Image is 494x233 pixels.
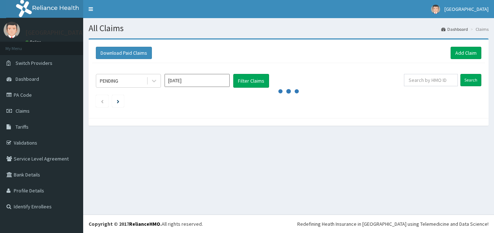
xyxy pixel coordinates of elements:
li: Claims [469,26,489,32]
input: Search [460,74,481,86]
div: PENDING [100,77,118,84]
input: Search by HMO ID [404,74,458,86]
img: User Image [4,22,20,38]
input: Select Month and Year [165,74,230,87]
h1: All Claims [89,24,489,33]
p: [GEOGRAPHIC_DATA] [25,29,85,36]
a: Add Claim [451,47,481,59]
div: Redefining Heath Insurance in [GEOGRAPHIC_DATA] using Telemedicine and Data Science! [297,220,489,228]
a: Previous page [101,98,104,104]
a: Dashboard [441,26,468,32]
a: Online [25,39,43,45]
span: [GEOGRAPHIC_DATA] [444,6,489,12]
button: Filter Claims [233,74,269,88]
button: Download Paid Claims [96,47,152,59]
img: User Image [431,5,440,14]
strong: Copyright © 2017 . [89,221,162,227]
span: Tariffs [16,124,29,130]
a: Next page [117,98,119,104]
span: Claims [16,108,30,114]
footer: All rights reserved. [83,215,494,233]
span: Switch Providers [16,60,52,66]
span: Dashboard [16,76,39,82]
svg: audio-loading [278,80,299,102]
a: RelianceHMO [129,221,160,227]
